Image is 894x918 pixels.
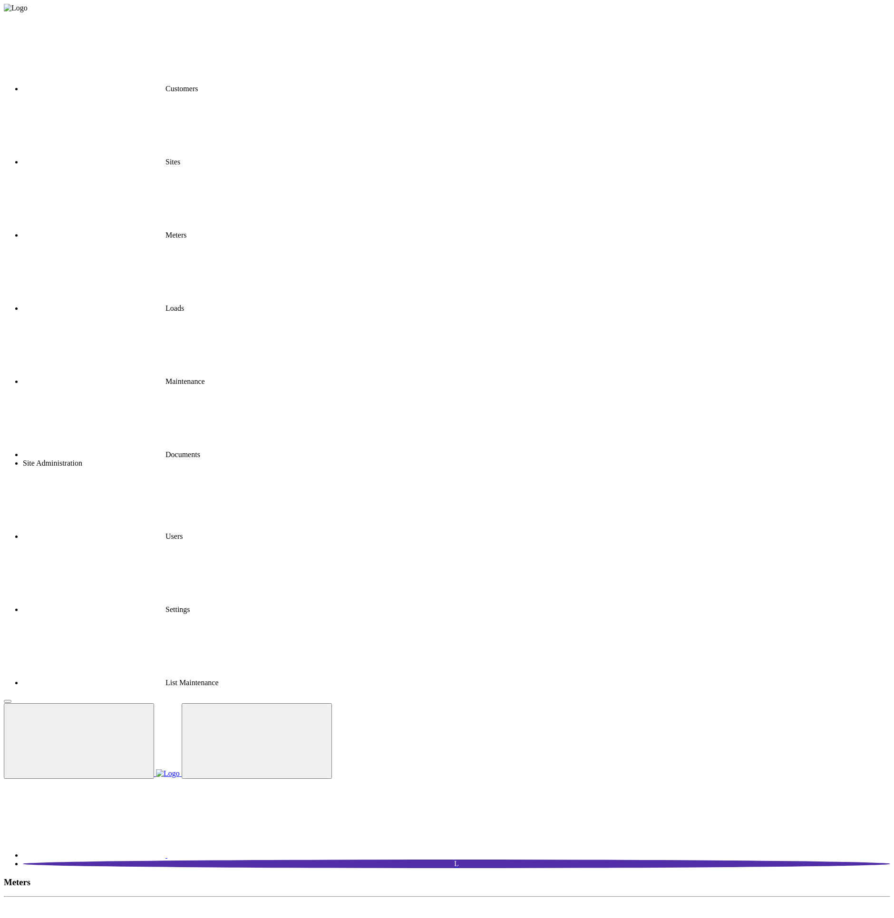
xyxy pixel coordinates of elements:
a: Maintenance [23,377,205,385]
img: Logo [4,4,28,12]
a: List Maintenance [23,679,219,687]
a: Sites [23,158,180,166]
a: Documents [23,450,200,459]
a: Customers [23,85,198,93]
h3: Meters [4,877,890,888]
a: Settings [23,605,190,613]
a: Users [23,532,183,540]
li: Site Administration [23,459,890,468]
a: Meters [23,231,186,239]
a: L [23,860,890,868]
img: Logo [156,769,180,778]
a: Loads [23,304,184,312]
